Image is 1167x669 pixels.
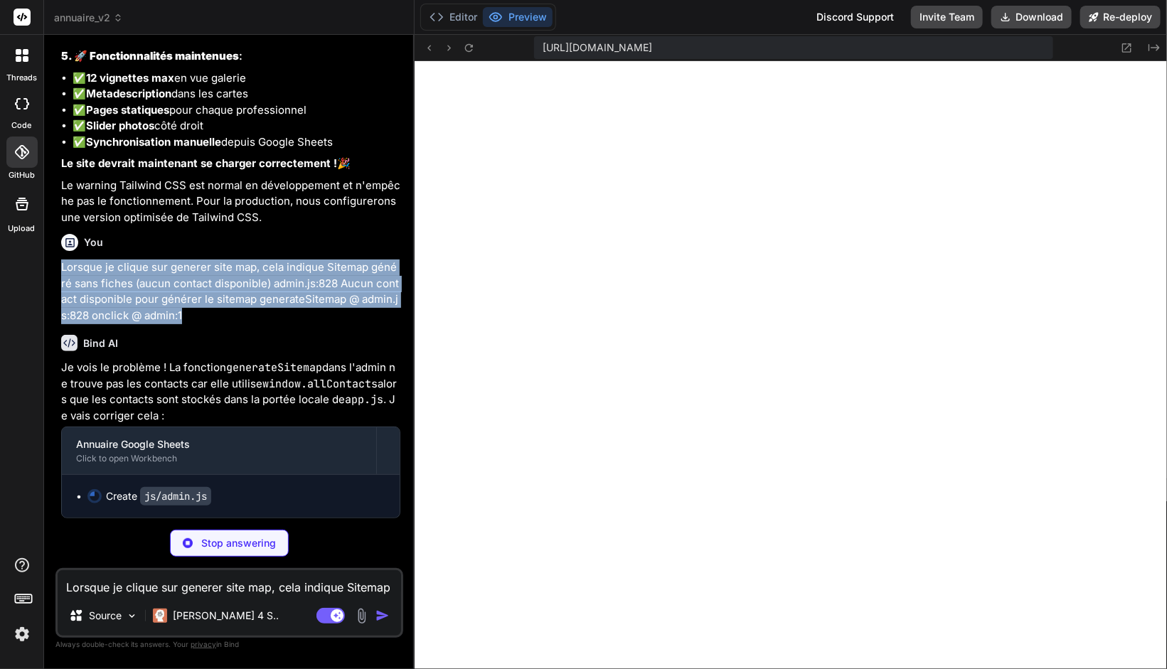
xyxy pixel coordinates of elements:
[89,609,122,623] p: Source
[201,536,276,550] p: Stop answering
[126,610,138,622] img: Pick Models
[808,6,902,28] div: Discord Support
[911,6,983,28] button: Invite Team
[73,118,400,134] li: ✅ côté droit
[424,7,483,27] button: Editor
[353,608,370,624] img: attachment
[226,360,322,375] code: generateSitemap
[345,392,383,407] code: app.js
[84,235,103,250] h6: You
[61,156,337,170] strong: Le site devrait maintenant se charger correctement !
[73,102,400,119] li: ✅ pour chaque professionnel
[86,87,171,100] strong: Metadescription
[61,178,400,226] p: Le warning Tailwind CSS est normal en développement et n'empêche pas le fonctionnement. Pour la p...
[173,609,279,623] p: [PERSON_NAME] 4 S..
[76,453,362,464] div: Click to open Workbench
[73,86,400,102] li: ✅ dans les cartes
[86,135,221,149] strong: Synchronisation manuelle
[262,377,378,391] code: window.allContacts
[61,259,400,323] p: Lorsque je clique sur generer site map, cela indique Sitemap généré sans fiches (aucun contact di...
[12,119,32,132] label: code
[375,609,390,623] img: icon
[10,622,34,646] img: settings
[86,71,174,85] strong: 12 vignettes max
[61,48,400,65] h3: :
[543,41,652,55] span: [URL][DOMAIN_NAME]
[55,638,403,651] p: Always double-check its answers. Your in Bind
[73,70,400,87] li: ✅ en vue galerie
[991,6,1072,28] button: Download
[191,640,216,648] span: privacy
[54,11,123,25] span: annuaire_v2
[83,336,118,350] h6: Bind AI
[61,156,400,172] p: 🎉
[140,487,211,505] code: js/admin.js
[73,134,400,151] li: ✅ depuis Google Sheets
[76,437,362,451] div: Annuaire Google Sheets
[1080,6,1161,28] button: Re-deploy
[62,427,376,474] button: Annuaire Google SheetsClick to open Workbench
[9,169,35,181] label: GitHub
[153,609,167,623] img: Claude 4 Sonnet
[106,489,211,503] div: Create
[483,7,553,27] button: Preview
[86,119,154,132] strong: Slider photos
[9,223,36,235] label: Upload
[61,360,400,424] p: Je vois le problème ! La fonction dans l'admin ne trouve pas les contacts car elle utilise alors ...
[86,103,169,117] strong: Pages statiques
[6,72,37,84] label: threads
[61,49,239,63] strong: 5. 🚀 Fonctionnalités maintenues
